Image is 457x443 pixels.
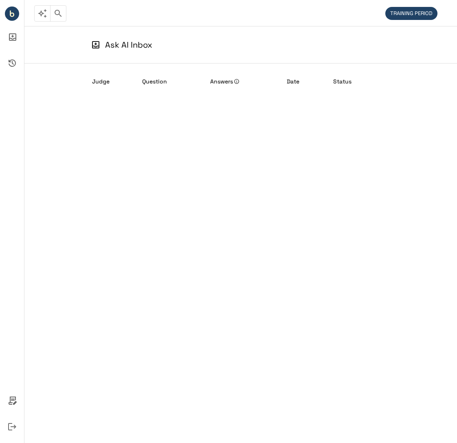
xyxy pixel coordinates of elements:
svg: Ask AI analyzed and summarized answers from this many transcripts. [234,79,239,84]
th: Judge [92,70,136,93]
div: We are not billing you for your initial period of in-app activity. [385,7,442,20]
p: Ask AI Inbox [105,39,152,51]
th: Date [280,70,327,93]
span: Answers [210,77,239,86]
th: Question [136,70,204,93]
th: Status [327,70,383,93]
span: TRAINING PERIOD [385,10,437,17]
